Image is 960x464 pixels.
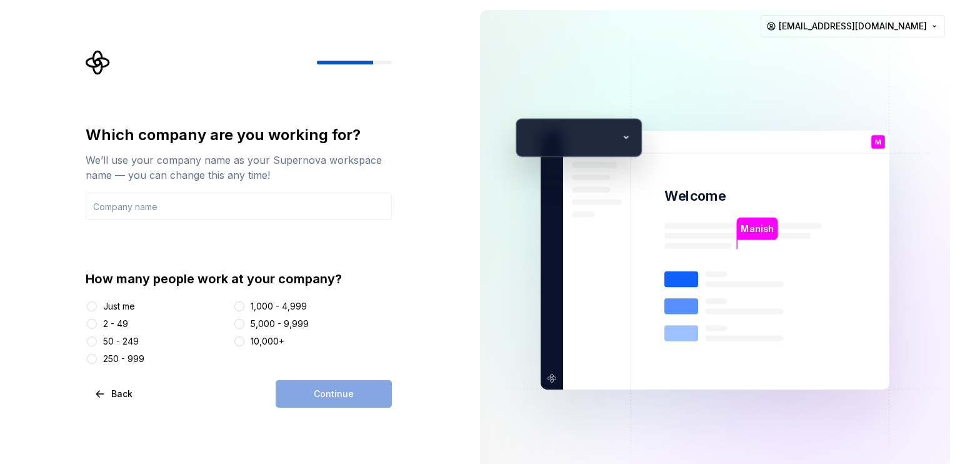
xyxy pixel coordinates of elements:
p: Manish [741,222,773,236]
span: [EMAIL_ADDRESS][DOMAIN_NAME] [779,20,927,33]
p: M [875,139,881,146]
div: 10,000+ [251,335,284,348]
div: 2 - 49 [103,318,128,330]
div: How many people work at your company? [86,270,392,288]
div: Just me [103,300,135,313]
div: 5,000 - 9,999 [251,318,309,330]
div: 50 - 249 [103,335,139,348]
input: Company name [86,193,392,220]
div: Which company are you working for? [86,125,392,145]
button: Back [86,380,143,408]
button: [EMAIL_ADDRESS][DOMAIN_NAME] [761,15,945,38]
span: Back [111,388,132,400]
svg: Supernova Logo [86,50,111,75]
div: 1,000 - 4,999 [251,300,307,313]
div: 250 - 999 [103,353,144,365]
div: We’ll use your company name as your Supernova workspace name — you can change this any time! [86,153,392,183]
p: Welcome [664,187,726,205]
